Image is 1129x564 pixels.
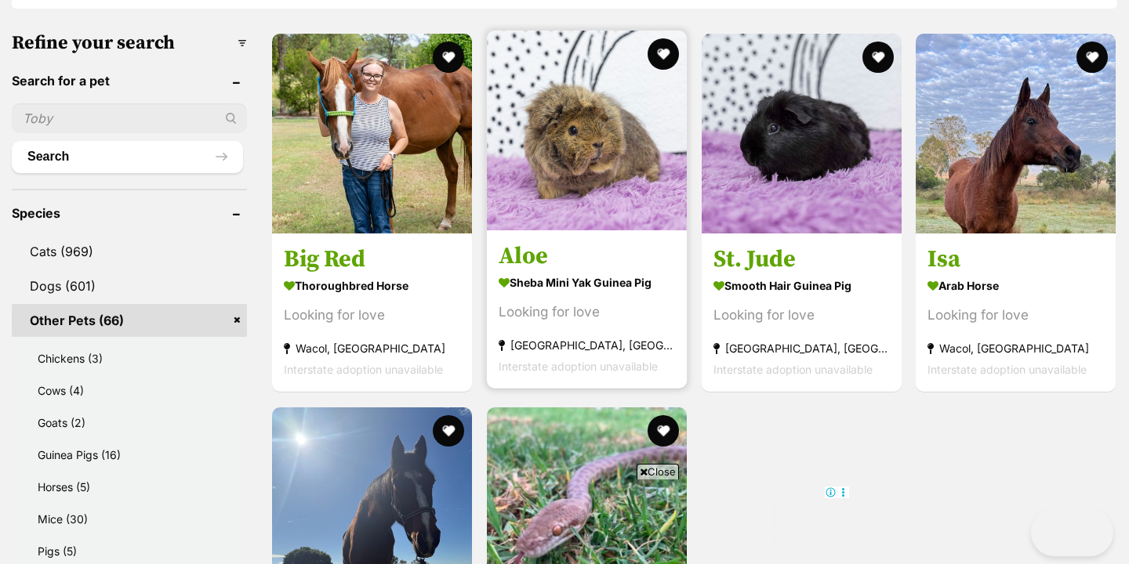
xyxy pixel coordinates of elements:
[928,305,1104,327] div: Looking for love
[20,439,247,470] a: Guinea Pigs (16)
[279,486,850,556] iframe: Advertisement
[713,275,890,298] strong: Smooth Hair Guinea Pig
[12,235,247,268] a: Cats (969)
[499,360,658,374] span: Interstate adoption unavailable
[648,415,679,446] button: favourite
[284,275,460,298] strong: Thoroughbred Horse
[487,31,687,230] img: Aloe - Sheba Mini Yak Guinea Pig
[916,233,1116,392] a: Isa Arab Horse Looking for love Wacol, [GEOGRAPHIC_DATA] Interstate adoption unavailable
[284,338,460,360] strong: Wacol, [GEOGRAPHIC_DATA]
[272,233,472,392] a: Big Red Thoroughbred Horse Looking for love Wacol, [GEOGRAPHIC_DATA] Interstate adoption unavailable
[862,42,893,73] button: favourite
[713,305,890,327] div: Looking for love
[499,302,675,324] div: Looking for love
[433,42,464,73] button: favourite
[12,141,243,172] button: Search
[1031,509,1113,556] iframe: Help Scout Beacon - Open
[928,245,1104,275] h3: Isa
[12,103,247,133] input: Toby
[20,343,247,374] a: Chickens (3)
[20,504,247,534] a: Mice (30)
[284,363,443,377] span: Interstate adoption unavailable
[12,206,247,220] header: Species
[20,375,247,406] a: Cows (4)
[499,335,675,356] strong: [GEOGRAPHIC_DATA], [GEOGRAPHIC_DATA]
[637,464,679,479] span: Close
[702,34,902,233] img: St. Jude - Smooth Hair Guinea Pig
[713,245,890,275] h3: St. Jude
[20,407,247,438] a: Goats (2)
[284,305,460,327] div: Looking for love
[1076,42,1108,73] button: favourite
[916,34,1116,233] img: Isa - Arab Horse
[928,338,1104,360] strong: Wacol, [GEOGRAPHIC_DATA]
[648,38,679,70] button: favourite
[487,230,687,389] a: Aloe Sheba Mini Yak Guinea Pig Looking for love [GEOGRAPHIC_DATA], [GEOGRAPHIC_DATA] Interstate a...
[928,275,1104,298] strong: Arab Horse
[12,32,247,54] h3: Refine your search
[499,272,675,295] strong: Sheba Mini Yak Guinea Pig
[713,363,873,377] span: Interstate adoption unavailable
[713,338,890,360] strong: [GEOGRAPHIC_DATA], [GEOGRAPHIC_DATA]
[284,245,460,275] h3: Big Red
[272,34,472,233] img: Big Red - Thoroughbred Horse
[499,242,675,272] h3: Aloe
[702,233,902,392] a: St. Jude Smooth Hair Guinea Pig Looking for love [GEOGRAPHIC_DATA], [GEOGRAPHIC_DATA] Interstate ...
[928,363,1087,377] span: Interstate adoption unavailable
[433,415,464,446] button: favourite
[20,472,247,502] a: Horses (5)
[12,304,247,337] a: Other Pets (66)
[12,74,247,88] header: Search for a pet
[12,269,247,302] a: Dogs (601)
